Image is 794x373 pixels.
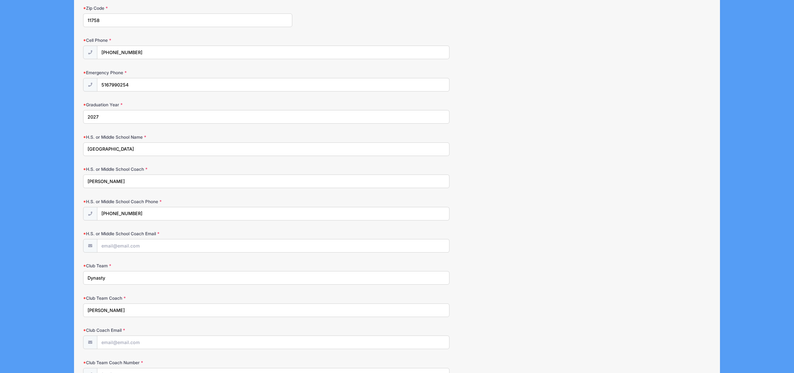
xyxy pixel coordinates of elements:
label: H.S. or Middle School Name [83,134,292,140]
label: H.S. or Middle School Coach [83,166,292,172]
label: Zip Code [83,5,292,11]
label: Club Team Coach [83,295,292,301]
label: Club Team Coach Number [83,359,292,366]
label: Emergency Phone [83,70,292,76]
input: xxxxx [83,14,292,27]
label: Club Coach Email [83,327,292,333]
label: Club Team [83,263,292,269]
input: email@email.com [97,336,449,349]
label: H.S. or Middle School Coach Email [83,231,292,237]
input: (xxx) xxx-xxxx [97,46,449,59]
input: email@email.com [97,239,449,253]
label: H.S. or Middle School Coach Phone [83,198,292,205]
label: Graduation Year [83,102,292,108]
label: Cell Phone [83,37,292,43]
input: (xxx) xxx-xxxx [97,78,449,92]
input: (xxx) xxx-xxxx [97,207,449,220]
